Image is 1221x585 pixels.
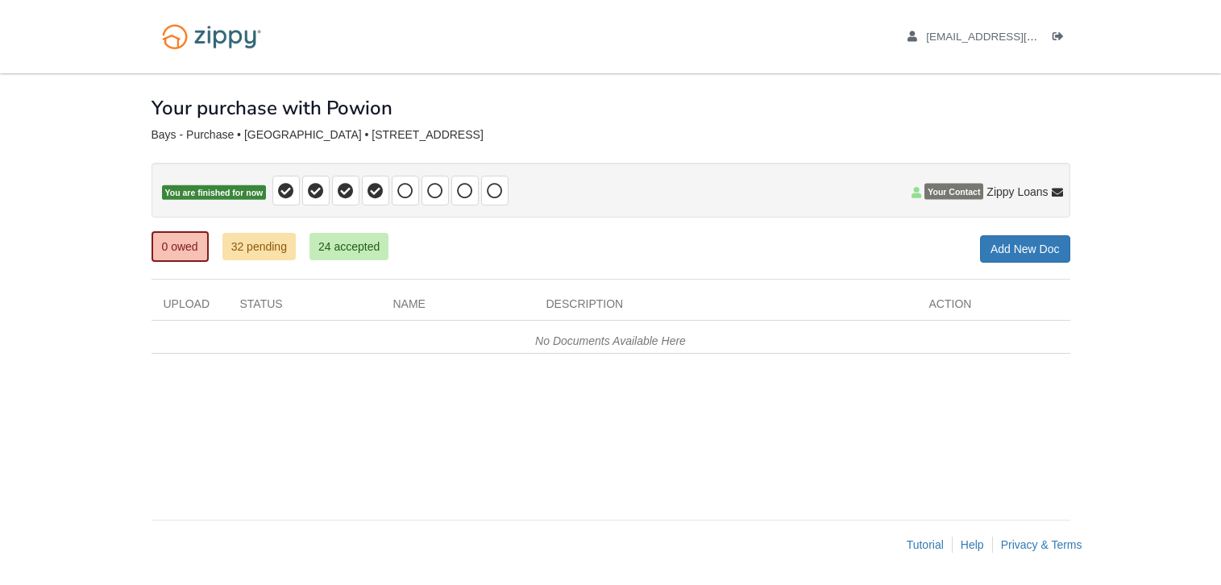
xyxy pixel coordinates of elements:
[980,235,1070,263] a: Add New Doc
[534,296,917,320] div: Description
[926,31,1111,43] span: mbays19@gmail.com
[222,233,296,260] a: 32 pending
[961,538,984,551] a: Help
[152,296,228,320] div: Upload
[162,185,267,201] span: You are finished for now
[1053,31,1070,47] a: Log out
[152,128,1070,142] div: Bays - Purchase • [GEOGRAPHIC_DATA] • [STREET_ADDRESS]
[986,184,1048,200] span: Zippy Loans
[152,231,209,262] a: 0 owed
[907,538,944,551] a: Tutorial
[228,296,381,320] div: Status
[309,233,388,260] a: 24 accepted
[907,31,1111,47] a: edit profile
[152,16,272,57] img: Logo
[535,334,686,347] em: No Documents Available Here
[1001,538,1082,551] a: Privacy & Terms
[152,97,392,118] h1: Your purchase with Powion
[917,296,1070,320] div: Action
[381,296,534,320] div: Name
[924,184,983,200] span: Your Contact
